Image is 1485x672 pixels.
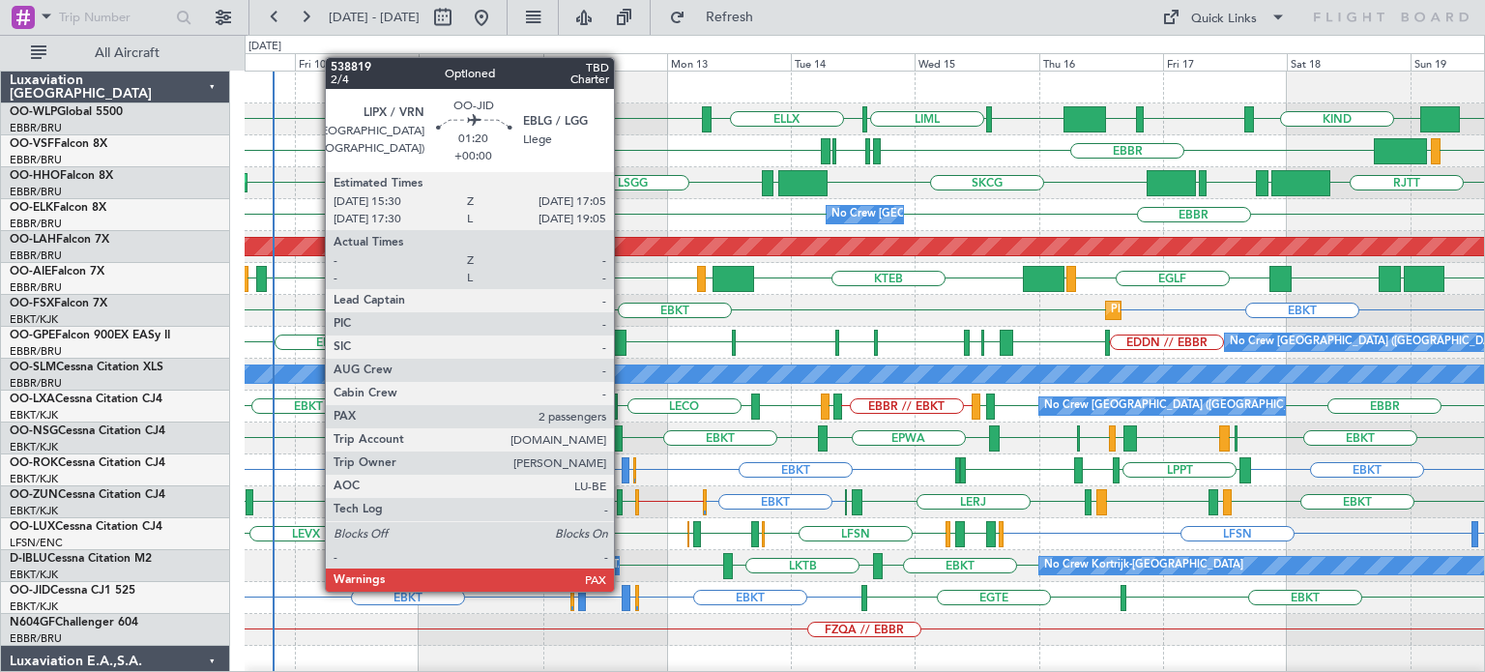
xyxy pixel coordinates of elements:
a: OO-HHOFalcon 8X [10,170,113,182]
span: OO-LUX [10,521,55,533]
span: Refresh [689,11,771,24]
button: All Aircraft [21,38,210,69]
a: OO-GPEFalcon 900EX EASy II [10,330,170,341]
a: EBBR/BRU [10,280,62,295]
a: D-IBLUCessna Citation M2 [10,553,152,565]
span: OO-VSF [10,138,54,150]
a: EBKT/KJK [10,440,58,454]
a: OO-LAHFalcon 7X [10,234,109,246]
div: Quick Links [1191,10,1257,29]
div: No Crew [GEOGRAPHIC_DATA] ([GEOGRAPHIC_DATA] National) [831,200,1155,229]
span: OO-SLM [10,362,56,373]
a: EBKT/KJK [10,312,58,327]
span: D-IBLU [10,553,47,565]
span: OO-ROK [10,457,58,469]
a: OO-ROKCessna Citation CJ4 [10,457,165,469]
a: OO-SLMCessna Citation XLS [10,362,163,373]
div: Owner [GEOGRAPHIC_DATA]-[GEOGRAPHIC_DATA] [367,551,628,580]
a: OO-VSFFalcon 8X [10,138,107,150]
div: No Crew [GEOGRAPHIC_DATA] ([GEOGRAPHIC_DATA] National) [1044,392,1368,421]
a: N604GFChallenger 604 [10,617,138,628]
span: OO-LAH [10,234,56,246]
a: EBKT/KJK [10,568,58,582]
a: EBBR/BRU [10,248,62,263]
a: EBBR/BRU [10,217,62,231]
a: OO-LUXCessna Citation CJ4 [10,521,162,533]
span: [DATE] - [DATE] [329,9,420,26]
div: No Crew [GEOGRAPHIC_DATA] ([GEOGRAPHIC_DATA] National) [423,328,747,357]
a: OO-FSXFalcon 7X [10,298,107,309]
div: No Crew Kortrijk-[GEOGRAPHIC_DATA] [1044,551,1243,580]
div: Sat 18 [1287,53,1411,71]
a: EBBR/BRU [10,153,62,167]
a: EBBR/BRU [10,121,62,135]
a: OO-LXACessna Citation CJ4 [10,394,162,405]
a: OO-ZUNCessna Citation CJ4 [10,489,165,501]
a: EBKT/KJK [10,599,58,614]
span: OO-JID [10,585,50,597]
span: OO-HHO [10,170,60,182]
a: EBKT/KJK [10,504,58,518]
span: OO-ELK [10,202,53,214]
a: LFSN/ENC [10,536,63,550]
a: OO-ELKFalcon 8X [10,202,106,214]
div: Fri 10 [295,53,419,71]
button: Refresh [660,2,776,33]
a: EBBR/BRU [10,185,62,199]
a: EBBR/BRU [10,376,62,391]
a: EBBR/BRU [10,631,62,646]
input: Trip Number [59,3,170,32]
button: Quick Links [1152,2,1296,33]
a: OO-NSGCessna Citation CJ4 [10,425,165,437]
div: Thu 16 [1039,53,1163,71]
a: EBKT/KJK [10,472,58,486]
span: OO-FSX [10,298,54,309]
a: EBBR/BRU [10,344,62,359]
a: EBKT/KJK [10,408,58,423]
a: OO-AIEFalcon 7X [10,266,104,278]
a: OO-WLPGlobal 5500 [10,106,123,118]
div: Planned Maint Kortrijk-[GEOGRAPHIC_DATA] [1111,296,1336,325]
span: OO-GPE [10,330,55,341]
span: OO-WLP [10,106,57,118]
span: OO-LXA [10,394,55,405]
span: OO-NSG [10,425,58,437]
span: All Aircraft [50,46,204,60]
div: Wed 15 [915,53,1038,71]
div: Sat 11 [419,53,542,71]
span: OO-AIE [10,266,51,278]
div: Fri 17 [1163,53,1287,71]
div: Sun 12 [543,53,667,71]
a: OO-JIDCessna CJ1 525 [10,585,135,597]
div: Tue 14 [791,53,915,71]
div: [DATE] [248,39,281,55]
span: OO-ZUN [10,489,58,501]
span: N604GF [10,617,55,628]
div: Planned Maint [GEOGRAPHIC_DATA] ([GEOGRAPHIC_DATA]) [331,264,635,293]
div: Mon 13 [667,53,791,71]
